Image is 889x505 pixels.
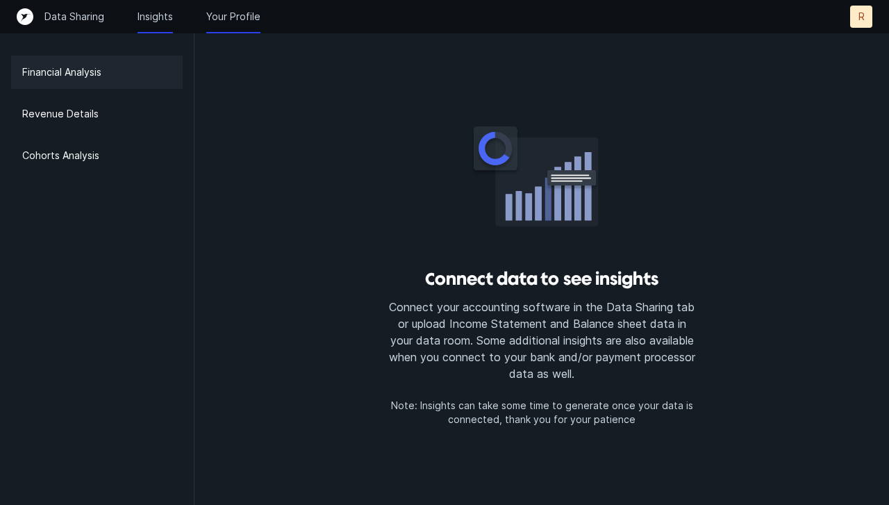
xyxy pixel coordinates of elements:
[850,6,872,28] button: R
[858,10,865,24] p: R
[22,147,99,164] p: Cohorts Analysis
[11,56,183,89] a: Financial Analysis
[386,299,697,382] p: Connect your accounting software in the Data Sharing tab or upload Income Statement and Balance s...
[11,139,183,172] a: Cohorts Analysis
[11,97,183,131] a: Revenue Details
[44,10,104,24] a: Data Sharing
[386,268,697,290] h3: Connect data to see insights
[206,10,260,24] a: Your Profile
[22,64,101,81] p: Financial Analysis
[386,399,697,427] p: Note: Insights can take some time to generate once your data is connected, thank you for your pat...
[138,10,173,24] a: Insights
[22,106,99,122] p: Revenue Details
